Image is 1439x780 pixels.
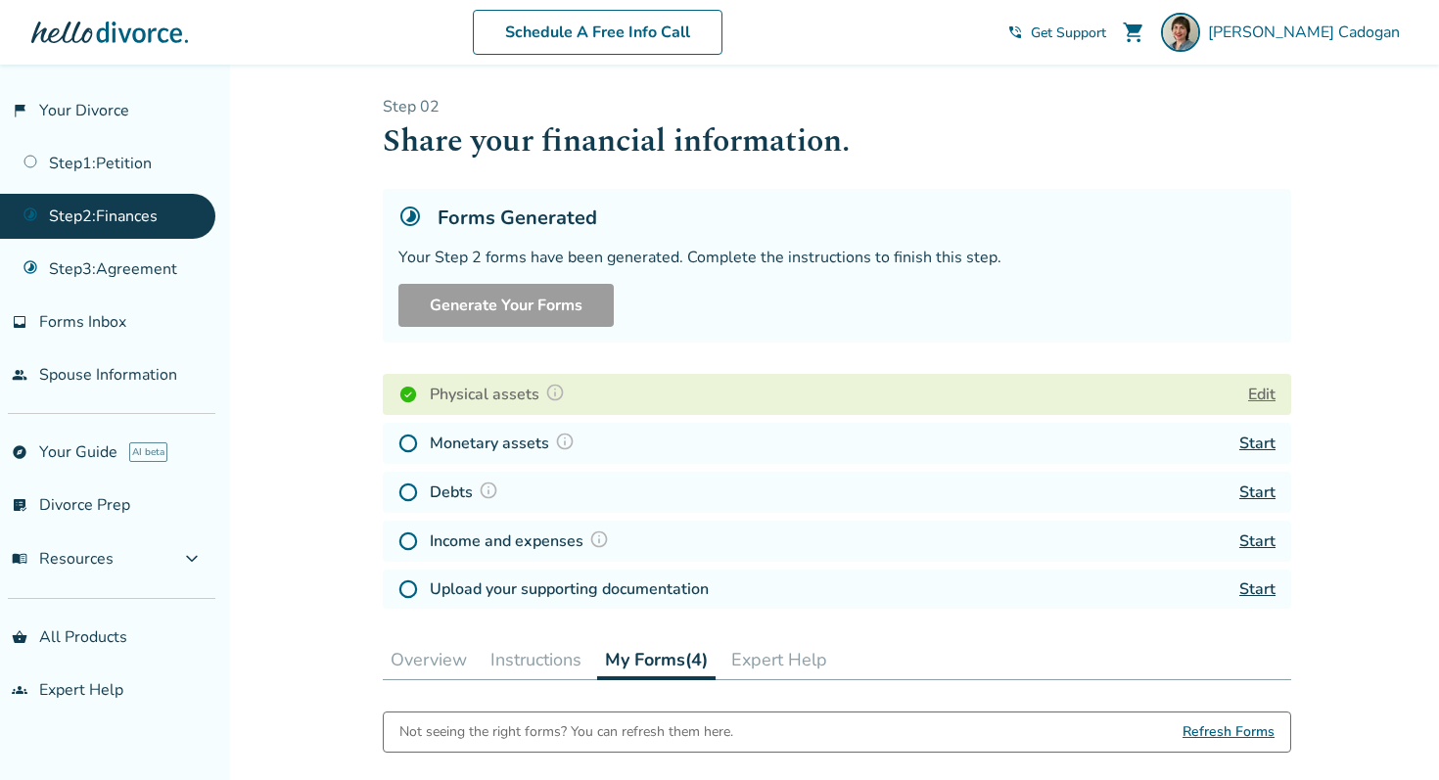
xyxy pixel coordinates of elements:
img: Not Started [398,482,418,502]
a: phone_in_talkGet Support [1007,23,1106,42]
h4: Upload your supporting documentation [430,577,709,601]
h5: Forms Generated [438,205,597,231]
span: flag_2 [12,103,27,118]
span: groups [12,682,27,698]
span: [PERSON_NAME] Cadogan [1208,22,1408,43]
button: Expert Help [723,640,835,679]
h1: Share your financial information. [383,117,1291,165]
span: phone_in_talk [1007,24,1023,40]
span: menu_book [12,551,27,567]
div: Your Step 2 forms have been generated. Complete the instructions to finish this step. [398,247,1276,268]
h4: Income and expenses [430,528,615,554]
span: Refresh Forms [1183,712,1275,752]
span: shopping_cart [1122,21,1145,44]
span: inbox [12,314,27,330]
button: Edit [1248,383,1276,406]
div: Not seeing the right forms? You can refresh them here. [399,712,733,752]
button: Generate Your Forms [398,284,614,327]
img: Completed [398,385,418,404]
button: Instructions [483,640,589,679]
img: Not Started [398,434,418,453]
span: explore [12,444,27,460]
a: Start [1239,433,1276,454]
img: Question Mark [555,432,575,451]
iframe: Chat Widget [1341,686,1439,780]
span: list_alt_check [12,497,27,513]
button: Overview [383,640,475,679]
a: Start [1239,482,1276,503]
span: expand_more [180,547,204,571]
p: Step 0 2 [383,96,1291,117]
img: Not Started [398,531,418,551]
span: Resources [12,548,114,570]
img: Question Mark [589,529,609,549]
span: Get Support [1031,23,1106,42]
img: Question Mark [545,383,565,402]
a: Start [1239,530,1276,552]
h4: Monetary assets [430,431,580,456]
span: Forms Inbox [39,311,126,333]
a: Schedule A Free Info Call [473,10,722,55]
img: Not Started [398,579,418,599]
a: Start [1239,578,1276,600]
button: My Forms(4) [597,640,716,680]
span: people [12,367,27,383]
img: Question Mark [479,481,498,500]
span: AI beta [129,442,167,462]
h4: Physical assets [430,382,571,407]
img: Amanda Cadogan [1161,13,1200,52]
span: shopping_basket [12,629,27,645]
h4: Debts [430,480,504,505]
